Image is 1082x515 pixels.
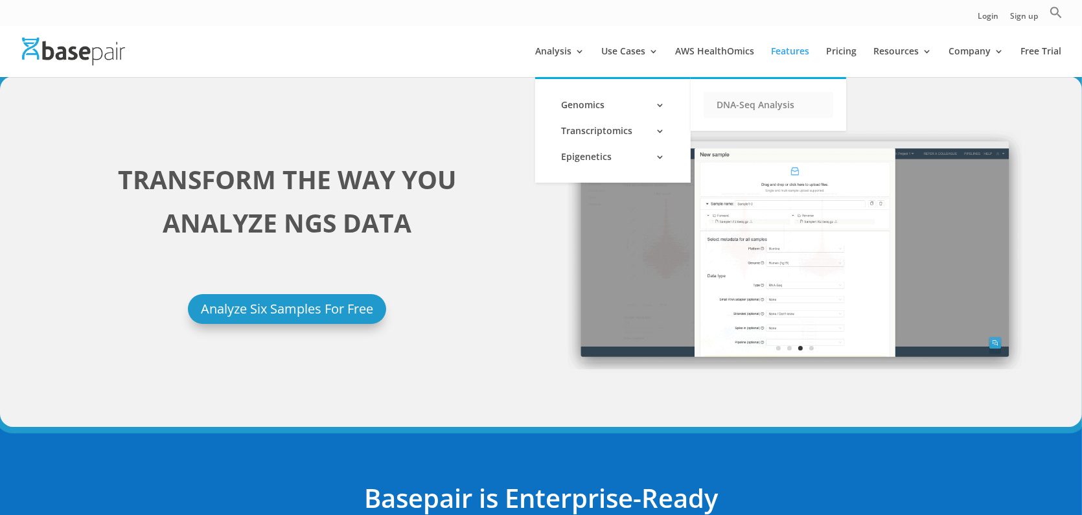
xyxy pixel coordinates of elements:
a: AWS HealthOmics [675,47,754,77]
a: Resources [873,47,932,77]
a: Features [771,47,809,77]
a: Transcriptomics [548,118,678,144]
a: Analysis [535,47,584,77]
a: Free Trial [1020,47,1061,77]
a: Company [949,47,1004,77]
a: Pricing [826,47,857,77]
a: Genomics [548,92,678,118]
a: Analyze Six Samples For Free [188,294,386,324]
a: 3 [798,346,803,350]
a: 4 [809,346,814,350]
a: Login [978,12,998,26]
a: DNA-Seq Analysis [704,92,833,118]
img: screely-1570826386393.png [568,129,1022,374]
strong: ANALYZE NGS DATA [163,205,411,240]
a: 1 [776,346,781,350]
a: Sign up [1010,12,1038,26]
strong: TRANSFORM THE WAY YOU [118,162,456,196]
img: Basepair [22,38,125,65]
a: Use Cases [601,47,658,77]
a: Epigenetics [548,144,678,170]
a: Search Icon Link [1050,6,1063,26]
a: 2 [787,346,792,350]
svg: Search [1050,6,1063,19]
